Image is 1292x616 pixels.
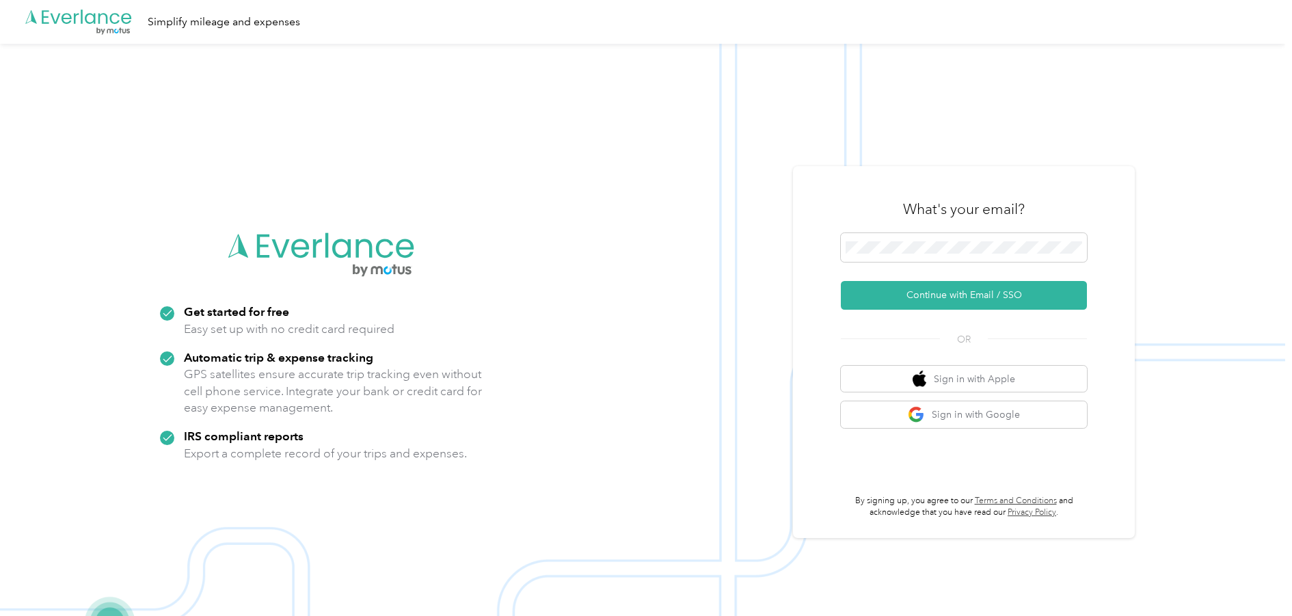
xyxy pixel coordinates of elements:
[975,496,1057,506] a: Terms and Conditions
[148,14,300,31] div: Simplify mileage and expenses
[184,366,483,416] p: GPS satellites ensure accurate trip tracking even without cell phone service. Integrate your bank...
[841,401,1087,428] button: google logoSign in with Google
[184,429,304,443] strong: IRS compliant reports
[940,332,988,347] span: OR
[913,371,926,388] img: apple logo
[184,350,373,364] strong: Automatic trip & expense tracking
[184,321,394,338] p: Easy set up with no credit card required
[841,495,1087,519] p: By signing up, you agree to our and acknowledge that you have read our .
[841,281,1087,310] button: Continue with Email / SSO
[1008,507,1056,518] a: Privacy Policy
[903,200,1025,219] h3: What's your email?
[908,406,925,423] img: google logo
[184,304,289,319] strong: Get started for free
[184,445,467,462] p: Export a complete record of your trips and expenses.
[841,366,1087,392] button: apple logoSign in with Apple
